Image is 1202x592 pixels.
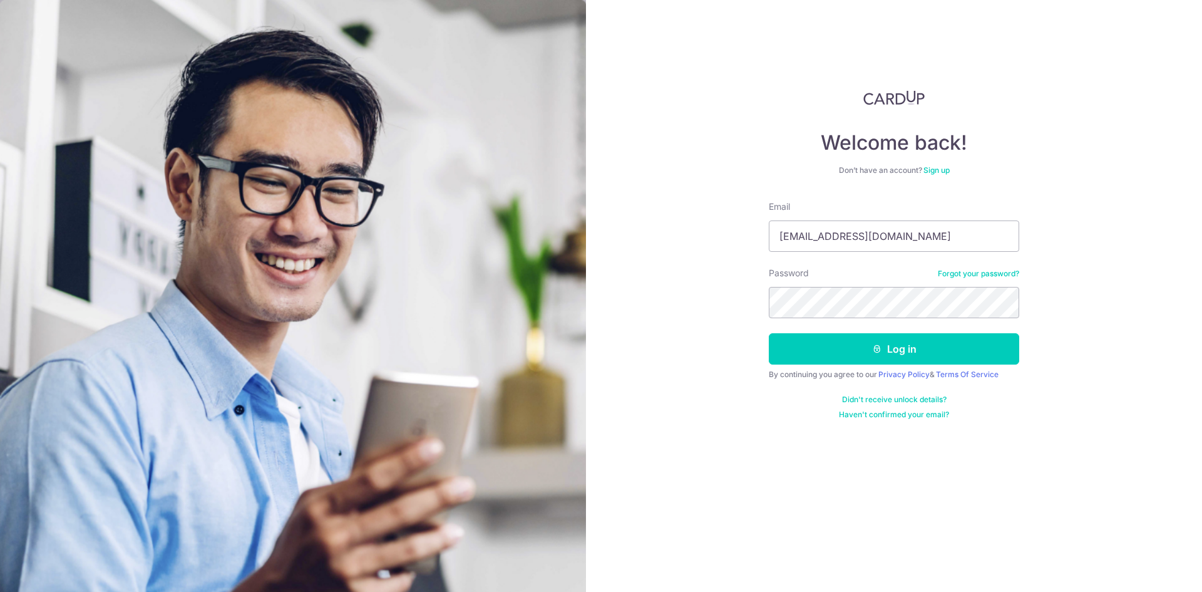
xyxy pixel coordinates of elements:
a: Forgot your password? [938,269,1019,279]
h4: Welcome back! [769,130,1019,155]
div: By continuing you agree to our & [769,370,1019,380]
div: Don’t have an account? [769,165,1019,175]
button: Log in [769,333,1019,365]
a: Sign up [923,165,950,175]
input: Enter your Email [769,221,1019,252]
a: Privacy Policy [878,370,930,379]
label: Password [769,267,809,279]
a: Terms Of Service [936,370,999,379]
img: CardUp Logo [863,90,925,105]
a: Haven't confirmed your email? [839,410,949,420]
label: Email [769,200,790,213]
a: Didn't receive unlock details? [842,395,947,405]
